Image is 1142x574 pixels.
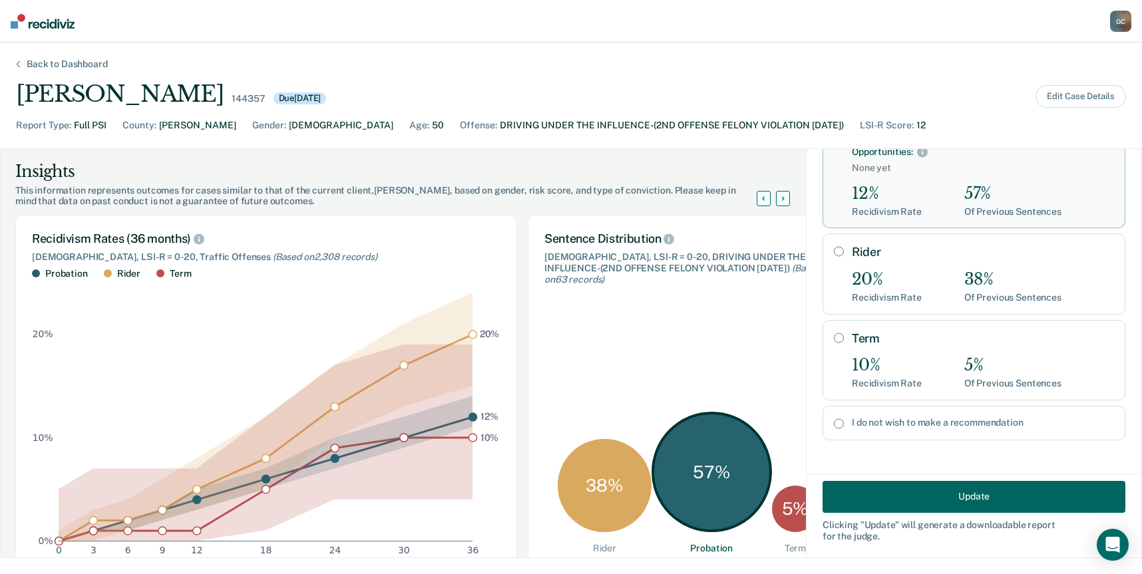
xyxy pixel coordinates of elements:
[785,543,806,554] div: Term
[852,184,922,204] div: 12%
[398,545,410,555] text: 30
[191,545,203,555] text: 12
[122,118,156,132] div: County :
[55,330,477,545] g: dot
[460,118,497,132] div: Offense :
[544,231,832,246] div: Sentence Distribution
[964,206,1061,217] div: Of Previous Sentences
[852,206,922,217] div: Recidivism Rate
[852,245,1114,259] label: Rider
[544,263,821,285] span: (Based on 63 records )
[74,118,106,132] div: Full PSI
[39,535,53,546] text: 0%
[252,118,286,132] div: Gender :
[11,14,75,29] img: Recidiviz
[852,292,922,303] div: Recidivism Rate
[260,545,272,555] text: 18
[274,92,327,104] div: Due [DATE]
[1110,11,1131,32] div: G C
[125,545,131,555] text: 6
[329,545,341,555] text: 24
[480,432,499,442] text: 10%
[690,543,733,554] div: Probation
[32,251,500,263] div: [DEMOGRAPHIC_DATA], LSI-R = 0-20, Traffic Offenses
[33,432,53,442] text: 10%
[772,486,819,532] div: 5 %
[56,545,62,555] text: 0
[480,329,500,339] text: 20%
[544,251,832,285] div: [DEMOGRAPHIC_DATA], LSI-R = 0-20, DRIVING UNDER THE INFLUENCE-(2ND OFFENSE FELONY VIOLATION [DATE])
[45,268,88,279] div: Probation
[593,543,616,554] div: Rider
[852,378,922,389] div: Recidivism Rate
[500,118,844,132] div: DRIVING UNDER THE INFLUENCE-(2ND OFFENSE FELONY VIOLATION [DATE])
[16,80,224,108] div: [PERSON_NAME]
[289,118,393,132] div: [DEMOGRAPHIC_DATA]
[91,545,96,555] text: 3
[852,331,1114,346] label: Term
[16,118,71,132] div: Report Type :
[33,329,53,546] g: y-axis tick label
[916,118,926,132] div: 12
[232,93,265,104] div: 144357
[964,378,1061,389] div: Of Previous Sentences
[117,268,140,279] div: Rider
[273,251,377,262] span: (Based on 2,308 records )
[1097,529,1129,561] div: Open Intercom Messenger
[11,59,124,70] div: Back to Dashboard
[33,329,53,339] text: 20%
[823,480,1125,512] button: Update
[1036,85,1126,108] button: Edit Case Details
[59,293,473,541] g: area
[409,118,429,132] div: Age :
[160,545,166,555] text: 9
[852,162,1114,174] span: None yet
[852,270,922,289] div: 20%
[852,417,1114,428] label: I do not wish to make a recommendation
[964,292,1061,303] div: Of Previous Sentences
[964,184,1061,204] div: 57%
[170,268,191,279] div: Term
[159,118,236,132] div: [PERSON_NAME]
[15,185,773,208] div: This information represents outcomes for cases similar to that of the current client, [PERSON_NAM...
[964,356,1061,375] div: 5%
[15,161,773,182] div: Insights
[823,519,1125,541] div: Clicking " Update " will generate a downloadable report for the judge.
[1110,11,1131,32] button: GC
[964,270,1061,289] div: 38%
[558,439,652,533] div: 38 %
[32,231,500,246] div: Recidivism Rates (36 months)
[56,545,478,555] g: x-axis tick label
[432,118,444,132] div: 50
[480,329,500,442] g: text
[467,545,479,555] text: 36
[852,146,913,158] div: Opportunities:
[480,411,498,422] text: 12%
[860,118,914,132] div: LSI-R Score :
[652,412,772,532] div: 57 %
[852,356,922,375] div: 10%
